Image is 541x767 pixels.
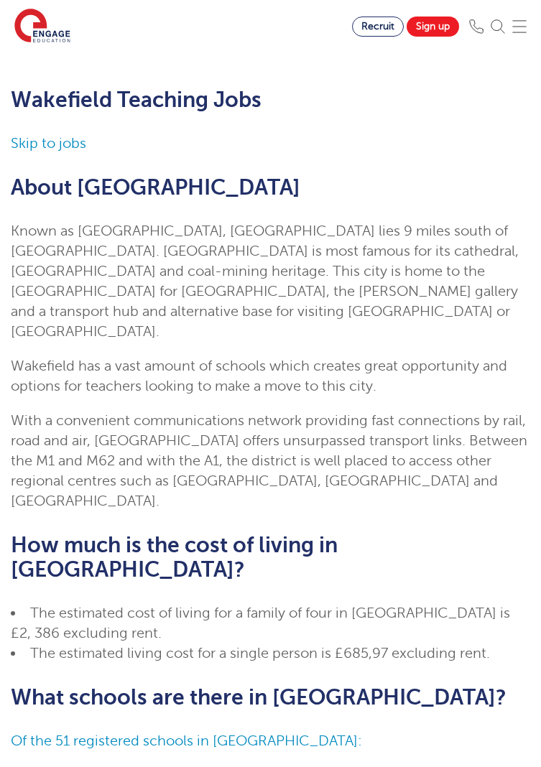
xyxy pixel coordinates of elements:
[11,175,300,200] span: About [GEOGRAPHIC_DATA]
[14,9,70,45] img: Engage Education
[491,19,505,34] img: Search
[11,685,507,710] span: What schools are there in [GEOGRAPHIC_DATA]?
[11,223,519,340] span: Known as [GEOGRAPHIC_DATA], [GEOGRAPHIC_DATA] lies 9 miles south of [GEOGRAPHIC_DATA]. [GEOGRAPHI...
[11,358,507,394] span: Wakefield has a vast amount of schools which creates great opportunity and options for teachers l...
[11,533,338,582] span: How much is the cost of living in [GEOGRAPHIC_DATA]?
[11,88,530,112] h1: Wakefield Teaching Jobs
[469,19,484,34] img: Phone
[407,17,459,37] a: Sign up
[11,412,527,509] span: With a convenient communications network providing fast connections by rail, road and air, [GEOGR...
[11,135,86,152] a: Skip to jobs
[11,605,510,641] span: The estimated cost of living for a family of four in [GEOGRAPHIC_DATA] is £2, 386 excluding rent.
[512,19,527,34] img: Mobile Menu
[352,17,404,37] a: Recruit
[11,733,362,749] a: Of the 51 registered schools in [GEOGRAPHIC_DATA]:
[30,645,490,661] span: The estimated living cost for a single person is £685,97 excluding rent.
[361,21,394,32] span: Recruit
